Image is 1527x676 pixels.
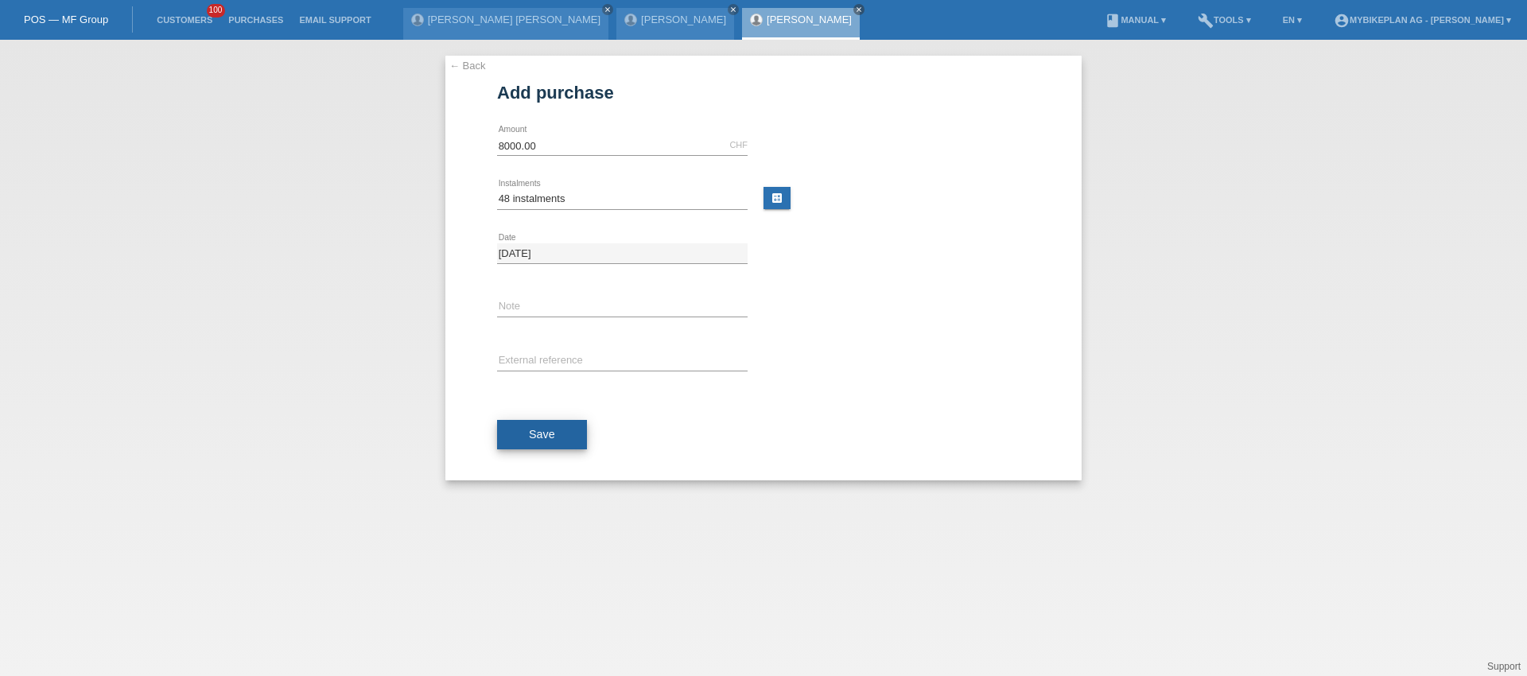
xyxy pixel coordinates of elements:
[763,187,791,209] a: calculate
[1190,15,1259,25] a: buildTools ▾
[767,14,852,25] a: [PERSON_NAME]
[1487,661,1521,672] a: Support
[641,14,726,25] a: [PERSON_NAME]
[604,6,612,14] i: close
[1275,15,1310,25] a: EN ▾
[24,14,108,25] a: POS — MF Group
[497,83,1030,103] h1: Add purchase
[729,6,737,14] i: close
[1105,13,1121,29] i: book
[1334,13,1350,29] i: account_circle
[529,428,555,441] span: Save
[728,4,739,15] a: close
[428,14,600,25] a: [PERSON_NAME] [PERSON_NAME]
[729,140,748,150] div: CHF
[291,15,379,25] a: Email Support
[1326,15,1519,25] a: account_circleMybikeplan AG - [PERSON_NAME] ▾
[207,4,226,17] span: 100
[771,192,783,204] i: calculate
[855,6,863,14] i: close
[1097,15,1174,25] a: bookManual ▾
[149,15,220,25] a: Customers
[1198,13,1214,29] i: build
[449,60,486,72] a: ← Back
[853,4,865,15] a: close
[220,15,291,25] a: Purchases
[602,4,613,15] a: close
[497,420,587,450] button: Save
